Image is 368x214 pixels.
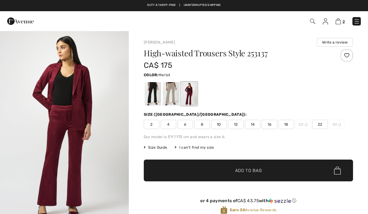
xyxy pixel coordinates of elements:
[334,166,341,174] img: Bag.svg
[144,112,248,117] div: Size ([GEOGRAPHIC_DATA]/[GEOGRAPHIC_DATA]):
[144,198,353,204] div: or 4 payments of with
[336,18,341,24] img: Shopping Bag
[144,160,353,181] button: Add to Bag
[338,123,341,126] img: ring-m.svg
[230,208,245,212] strong: Earn 30
[228,120,244,129] span: 12
[342,20,345,24] span: 2
[144,73,158,77] span: Color:
[144,49,318,57] h1: High-waisted Trousers Style 253137
[161,120,176,129] span: 4
[235,167,262,174] span: Add to Bag
[145,82,161,105] div: Black
[262,120,277,129] span: 16
[305,123,308,126] img: ring-m.svg
[181,82,197,105] div: Merlot
[144,120,159,129] span: 2
[194,120,210,129] span: 8
[144,198,353,206] div: or 4 payments ofCA$ 43.75withSezzle Click to learn more about Sezzle
[245,120,260,129] span: 14
[312,120,328,129] span: 22
[144,134,353,140] div: Our model is 5'9"/175 cm and wears a size 6.
[144,61,172,70] span: CA$ 175
[144,145,167,150] span: Size Guide
[177,120,193,129] span: 6
[354,18,360,25] img: Menu
[295,120,311,129] span: 20
[230,207,276,213] span: Avenue Rewards
[7,18,34,24] a: 1ère Avenue
[269,198,291,204] img: Sezzle
[144,40,175,44] a: [PERSON_NAME]
[237,198,259,203] span: CA$ 43.75
[175,145,214,150] div: I can't find my size
[329,120,345,129] span: 24
[211,120,227,129] span: 10
[323,18,328,25] img: My Info
[7,15,34,27] img: 1ère Avenue
[163,82,179,105] div: Moonstone
[317,38,353,47] button: Write a review
[336,17,345,25] a: 2
[158,73,171,77] span: Merlot
[278,120,294,129] span: 18
[310,19,315,24] img: Search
